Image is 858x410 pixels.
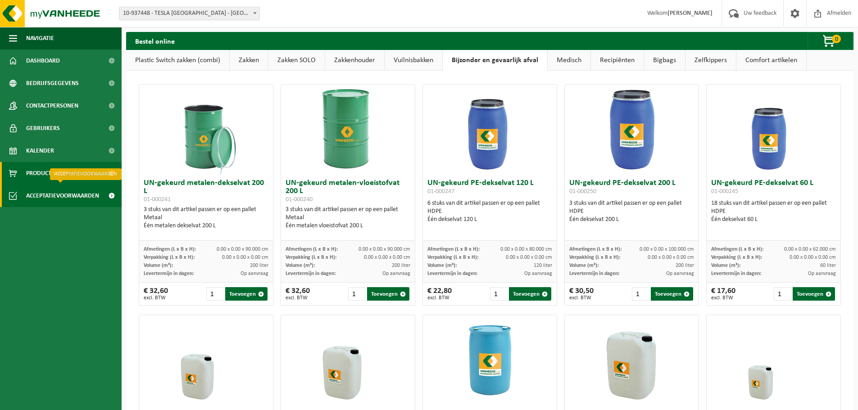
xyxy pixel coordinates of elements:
[490,287,508,301] input: 1
[808,32,853,50] button: 0
[126,32,184,50] h2: Bestel online
[524,271,552,276] span: Op aanvraag
[392,263,410,268] span: 200 liter
[161,85,251,175] img: 01-000241
[569,179,694,197] h3: UN-gekeurd PE-dekselvat 200 L
[711,263,740,268] span: Volume (m³):
[820,263,836,268] span: 60 liter
[364,255,410,260] span: 0.00 x 0.00 x 0.00 cm
[250,263,268,268] span: 200 liter
[569,271,619,276] span: Levertermijn in dagen:
[790,255,836,260] span: 0.00 x 0.00 x 0.00 cm
[126,50,229,71] a: Plastic Switch zakken (combi)
[303,315,393,405] img: 01-000611
[206,287,225,301] input: 1
[711,247,763,252] span: Afmetingen (L x B x H):
[569,287,594,301] div: € 30,50
[651,287,693,301] button: Toevoegen
[569,295,594,301] span: excl. BTW
[119,7,260,20] span: 10-937448 - TESLA LONDERZEEL - LONDERZEEL
[648,255,694,260] span: 0.00 x 0.00 x 0.00 cm
[569,255,620,260] span: Verpakking (L x B x H):
[144,214,268,222] div: Metaal
[711,216,836,224] div: Één dekselvat 60 L
[711,207,836,216] div: HDPE
[303,85,393,175] img: 01-000240
[736,50,806,71] a: Comfort artikelen
[286,263,315,268] span: Volume (m³):
[667,10,713,17] strong: [PERSON_NAME]
[144,271,194,276] span: Levertermijn in dagen:
[500,247,552,252] span: 0.00 x 0.00 x 80.000 cm
[26,50,60,72] span: Dashboard
[632,287,650,301] input: 1
[144,222,268,230] div: Één metalen dekselvat 200 L
[286,214,410,222] div: Metaal
[26,95,78,117] span: Contactpersonen
[685,50,736,71] a: Zelfkippers
[144,287,168,301] div: € 32,60
[711,271,761,276] span: Levertermijn in dagen:
[591,50,644,71] a: Recipiënten
[286,206,410,230] div: 3 stuks van dit artikel passen er op een pallet
[144,179,268,203] h3: UN-gekeurd metalen-dekselvat 200 L
[427,271,477,276] span: Levertermijn in dagen:
[385,50,442,71] a: Vuilnisbakken
[230,50,268,71] a: Zakken
[427,199,552,224] div: 6 stuks van dit artikel passen er op een pallet
[367,287,409,301] button: Toevoegen
[587,315,677,405] img: 01-000592
[119,7,259,20] span: 10-937448 - TESLA LONDERZEEL - LONDERZEEL
[569,188,596,195] span: 01-000250
[711,255,762,260] span: Verpakking (L x B x H):
[445,85,535,175] img: 01-000247
[427,263,457,268] span: Volume (m³):
[144,196,171,203] span: 01-000241
[808,271,836,276] span: Op aanvraag
[144,247,196,252] span: Afmetingen (L x B x H):
[534,263,552,268] span: 120 liter
[144,255,195,260] span: Verpakking (L x B x H):
[666,271,694,276] span: Op aanvraag
[427,287,452,301] div: € 22,80
[427,255,478,260] span: Verpakking (L x B x H):
[640,247,694,252] span: 0.00 x 0.00 x 100.000 cm
[427,247,480,252] span: Afmetingen (L x B x H):
[569,207,694,216] div: HDPE
[427,216,552,224] div: Één dekselvat 120 L
[443,50,547,71] a: Bijzonder en gevaarlijk afval
[26,162,67,185] span: Product Shop
[793,287,835,301] button: Toevoegen
[26,140,54,162] span: Kalender
[711,287,735,301] div: € 17,60
[286,247,338,252] span: Afmetingen (L x B x H):
[325,50,384,71] a: Zakkenhouder
[286,222,410,230] div: Één metalen vloeistofvat 200 L
[348,287,367,301] input: 1
[286,287,310,301] div: € 32,60
[729,85,819,175] img: 01-000245
[161,315,251,405] img: 01-999903
[268,50,325,71] a: Zakken SOLO
[427,295,452,301] span: excl. BTW
[784,247,836,252] span: 0.00 x 0.00 x 62.000 cm
[711,295,735,301] span: excl. BTW
[569,263,599,268] span: Volume (m³):
[26,117,60,140] span: Gebruikers
[286,271,336,276] span: Levertermijn in dagen:
[144,295,168,301] span: excl. BTW
[711,199,836,224] div: 18 stuks van dit artikel passen er op een pallet
[144,263,173,268] span: Volume (m³):
[241,271,268,276] span: Op aanvraag
[26,185,99,207] span: Acceptatievoorwaarden
[427,179,552,197] h3: UN-gekeurd PE-dekselvat 120 L
[286,179,410,203] h3: UN-gekeurd metalen-vloeistofvat 200 L
[359,247,410,252] span: 0.00 x 0.00 x 90.000 cm
[225,287,268,301] button: Toevoegen
[382,271,410,276] span: Op aanvraag
[711,188,738,195] span: 01-000245
[506,255,552,260] span: 0.00 x 0.00 x 0.00 cm
[509,287,551,301] button: Toevoegen
[587,85,677,175] img: 01-000250
[676,263,694,268] span: 200 liter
